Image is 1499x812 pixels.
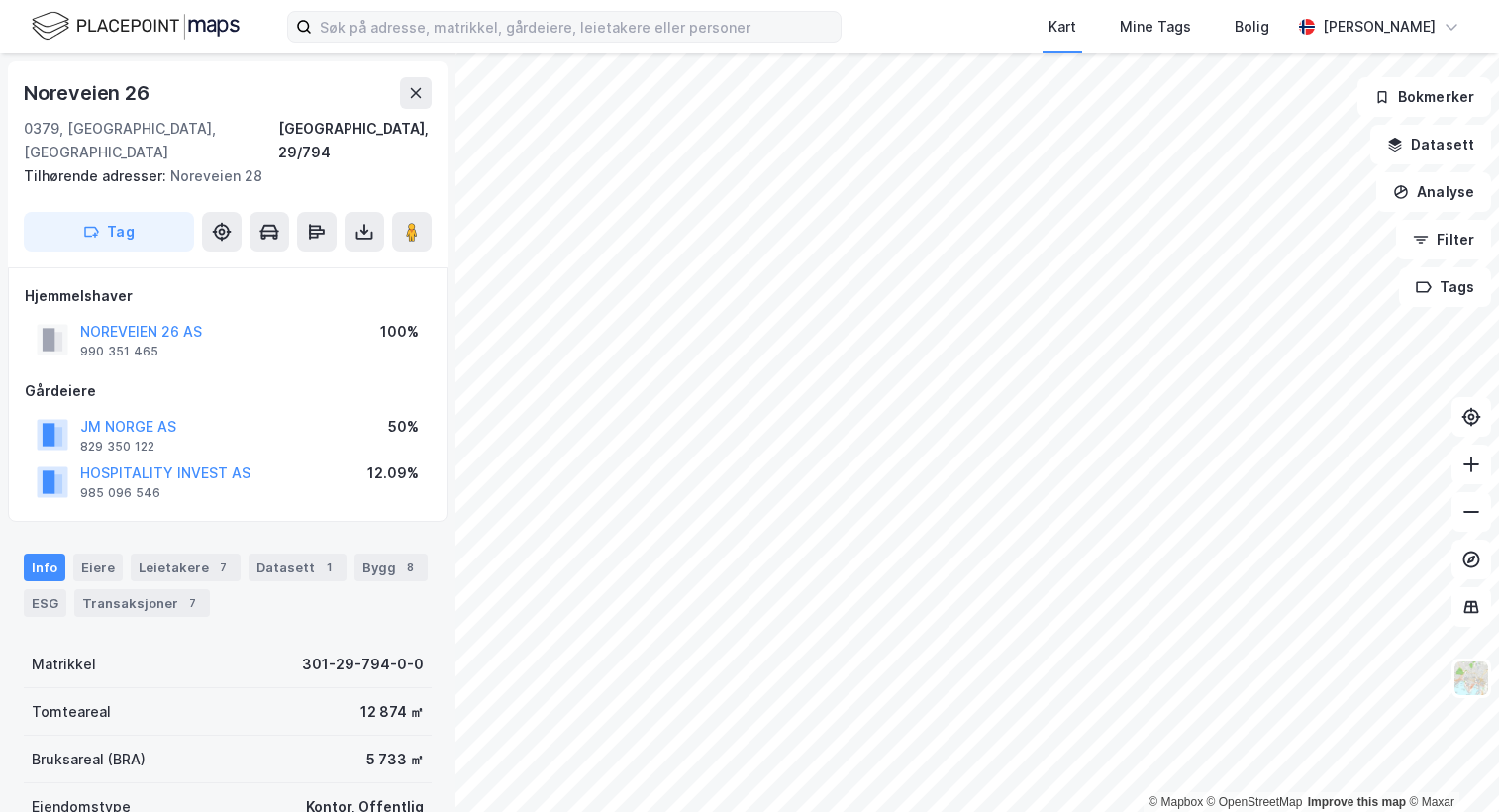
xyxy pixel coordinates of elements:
div: Datasett [249,554,347,581]
input: Søk på adresse, matrikkel, gårdeiere, leietakere eller personer [312,12,841,42]
div: [GEOGRAPHIC_DATA], 29/794 [278,117,432,164]
a: Mapbox [1149,795,1203,809]
span: Tilhørende adresser: [24,167,170,184]
div: 50% [388,415,419,439]
div: ESG [24,589,66,617]
button: Datasett [1370,125,1491,164]
button: Tags [1399,267,1491,307]
div: 990 351 465 [80,344,158,359]
div: Bygg [354,554,428,581]
div: Noreveien 28 [24,164,416,188]
div: Bruksareal (BRA) [32,748,146,771]
div: [PERSON_NAME] [1323,15,1436,39]
div: Transaksjoner [74,589,210,617]
div: 1 [319,558,339,577]
div: Noreveien 26 [24,77,153,109]
a: Improve this map [1308,795,1406,809]
a: OpenStreetMap [1207,795,1303,809]
div: 301-29-794-0-0 [302,653,424,676]
div: 0379, [GEOGRAPHIC_DATA], [GEOGRAPHIC_DATA] [24,117,278,164]
div: 12 874 ㎡ [360,700,424,724]
div: Kart [1049,15,1076,39]
div: 7 [182,593,202,613]
button: Bokmerker [1357,77,1491,117]
div: 8 [400,558,420,577]
img: logo.f888ab2527a4732fd821a326f86c7f29.svg [32,9,240,44]
div: 829 350 122 [80,439,154,455]
div: 985 096 546 [80,485,160,501]
div: Mine Tags [1120,15,1191,39]
button: Tag [24,212,194,252]
div: 5 733 ㎡ [366,748,424,771]
button: Analyse [1376,172,1491,212]
div: Hjemmelshaver [25,284,431,308]
div: Matrikkel [32,653,96,676]
div: Bolig [1235,15,1269,39]
img: Z [1452,660,1490,697]
button: Filter [1396,220,1491,259]
div: Info [24,554,65,581]
div: Tomteareal [32,700,111,724]
div: 100% [380,320,419,344]
div: Gårdeiere [25,379,431,403]
div: Eiere [73,554,123,581]
iframe: Chat Widget [1400,717,1499,812]
div: Leietakere [131,554,241,581]
div: 12.09% [367,461,419,485]
div: 7 [213,558,233,577]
